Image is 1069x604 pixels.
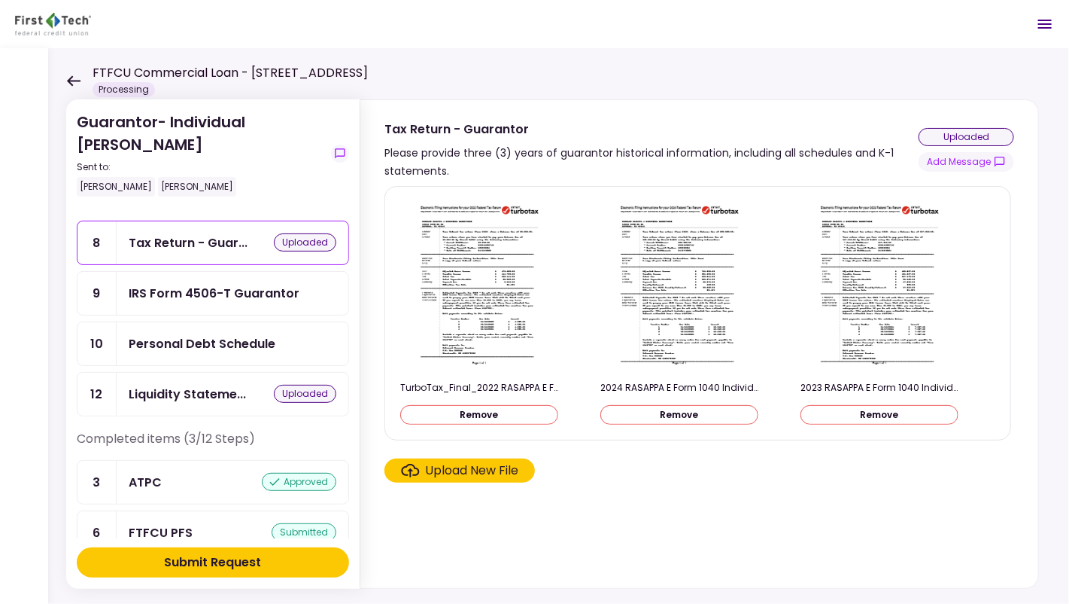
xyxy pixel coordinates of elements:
[165,554,262,572] div: Submit Request
[129,523,193,542] div: FTFCU PFS
[800,381,958,395] div: 2023 RASAPPA E Form 1040 Individual Tax Return_Filing (2).pdf
[384,144,919,180] div: Please provide three (3) years of guarantor historical information, including all schedules and K...
[15,13,91,35] img: Partner icon
[272,523,336,541] div: submitted
[600,405,758,425] button: Remove
[129,385,246,404] div: Liquidity Statements - Guarantor
[384,120,919,139] div: Tax Return - Guarantor
[77,373,117,416] div: 12
[384,459,535,483] span: Click here to upload the required document
[426,462,519,480] div: Upload New File
[262,473,336,491] div: approved
[77,272,117,315] div: 9
[274,233,336,252] div: uploaded
[274,385,336,403] div: uploaded
[77,160,325,174] div: Sent to:
[77,221,349,265] a: 8Tax Return - Guarantoruploaded
[77,111,325,197] div: Guarantor- Individual [PERSON_NAME]
[129,334,275,353] div: Personal Debt Schedule
[129,284,299,303] div: IRS Form 4506-T Guarantor
[800,405,958,425] button: Remove
[77,461,117,504] div: 3
[919,152,1014,172] button: show-messages
[600,381,758,395] div: 2024 RASAPPA E Form 1040 Individual Tax Return_TurboFile_Filing.pdf
[129,233,248,252] div: Tax Return - Guarantor
[129,473,162,492] div: ATPC
[77,430,349,460] div: Completed items (3/12 Steps)
[77,372,349,416] a: 12Liquidity Statements - Guarantoruploaded
[919,128,1014,146] div: uploaded
[77,460,349,505] a: 3ATPCapproved
[77,221,117,264] div: 8
[77,511,349,555] a: 6FTFCU PFSsubmitted
[77,322,117,365] div: 10
[93,82,155,97] div: Processing
[1027,6,1063,42] button: Open menu
[93,64,368,82] h1: FTFCU Commercial Loan - [STREET_ADDRESS]
[77,548,349,578] button: Submit Request
[360,99,1039,589] div: Tax Return - GuarantorPlease provide three (3) years of guarantor historical information, includi...
[77,271,349,316] a: 9IRS Form 4506-T Guarantor
[77,322,349,366] a: 10Personal Debt Schedule
[331,145,349,163] button: show-messages
[77,177,155,197] div: [PERSON_NAME]
[400,381,558,395] div: TurboTax_Final_2022 RASAPPA E Form 1040 Individual Tax Return_Filing.pdf
[158,177,236,197] div: [PERSON_NAME]
[400,405,558,425] button: Remove
[77,511,117,554] div: 6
